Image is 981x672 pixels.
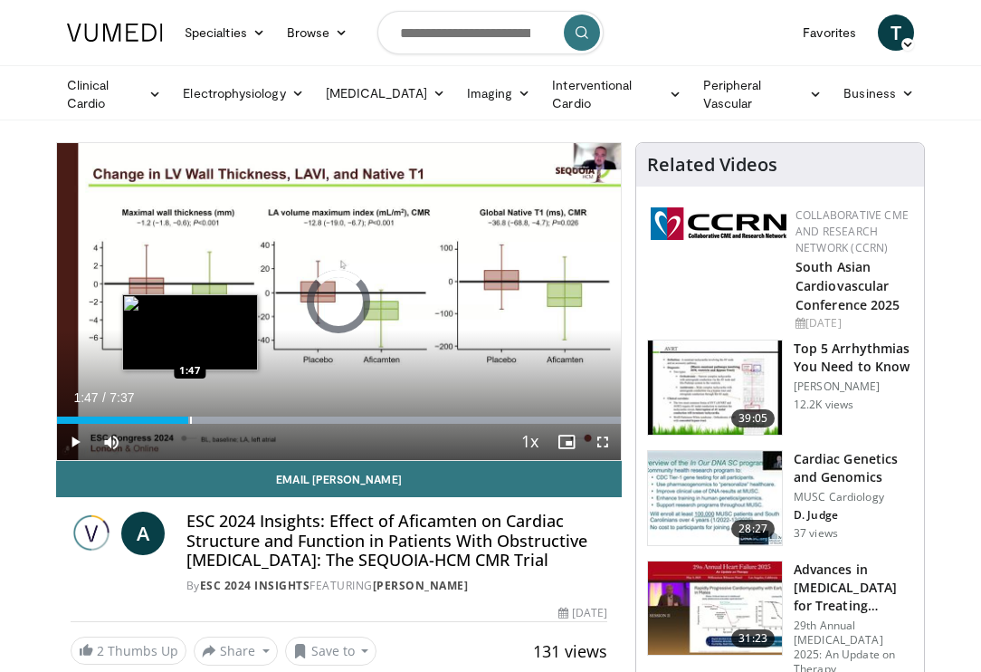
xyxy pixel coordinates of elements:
[731,409,775,427] span: 39:05
[56,461,622,497] a: Email [PERSON_NAME]
[71,637,186,665] a: 2 Thumbs Up
[794,508,913,523] p: D. Judge
[186,512,607,571] h4: ESC 2024 Insights: Effect of Aficamten on Cardiac Structure and Function in Patients With Obstruc...
[110,390,134,405] span: 7:37
[57,424,93,460] button: Play
[692,76,833,112] a: Peripheral Vascular
[647,450,913,546] a: 28:27 Cardiac Genetics and Genomics MUSC Cardiology D. Judge 37 views
[57,143,621,460] video-js: Video Player
[648,341,782,435] img: e6be7ba5-423f-4f4d-9fbf-6050eac7a348.150x105_q85_crop-smart_upscale.jpg
[585,424,621,460] button: Fullscreen
[651,207,786,240] img: a04ee3ba-8487-4636-b0fb-5e8d268f3737.png.150x105_q85_autocrop_double_scale_upscale_version-0.2.png
[794,450,913,486] h3: Cardiac Genetics and Genomics
[373,578,469,593] a: [PERSON_NAME]
[541,76,692,112] a: Interventional Cardio
[97,642,104,659] span: 2
[558,605,607,621] div: [DATE]
[878,14,914,51] a: T
[276,14,359,51] a: Browse
[122,294,258,370] img: image.jpeg
[794,398,853,412] p: 12.2K views
[833,75,925,111] a: Business
[512,424,548,460] button: Playback Rate
[200,578,310,593] a: ESC 2024 Insights
[792,14,867,51] a: Favorites
[172,75,314,111] a: Electrophysiology
[648,562,782,656] img: 3f7f7a58-6ed9-4d81-96b2-fdadbe05df21.150x105_q85_crop-smart_upscale.jpg
[71,512,114,555] img: ESC 2024 Insights
[795,207,909,255] a: Collaborative CME and Research Network (CCRN)
[377,11,604,54] input: Search topics, interventions
[56,76,172,112] a: Clinical Cardio
[794,490,913,504] p: MUSC Cardiology
[795,315,910,331] div: [DATE]
[794,340,913,376] h3: Top 5 Arrhythmias You Need to Know
[731,629,775,648] span: 31:23
[102,390,106,405] span: /
[794,526,838,541] p: 37 views
[93,424,129,460] button: Mute
[648,451,782,545] img: e00df658-764a-478e-8b61-91623f9d05ef.150x105_q85_crop-smart_upscale.jpg
[315,75,456,111] a: [MEDICAL_DATA]
[647,340,913,436] a: 39:05 Top 5 Arrhythmias You Need to Know [PERSON_NAME] 12.2K views
[456,75,542,111] a: Imaging
[647,154,777,176] h4: Related Videos
[174,14,276,51] a: Specialties
[795,258,900,313] a: South Asian Cardiovascular Conference 2025
[194,637,278,666] button: Share
[548,424,585,460] button: Enable picture-in-picture mode
[121,512,165,555] a: A
[731,520,775,538] span: 28:27
[73,390,98,405] span: 1:47
[285,637,377,666] button: Save to
[186,578,607,594] div: By FEATURING
[533,640,607,662] span: 131 views
[794,379,913,394] p: [PERSON_NAME]
[67,24,163,42] img: VuMedi Logo
[794,561,913,615] h3: Advances in [MEDICAL_DATA] for Treating Patients with [MEDICAL_DATA]
[57,417,621,424] div: Progress Bar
